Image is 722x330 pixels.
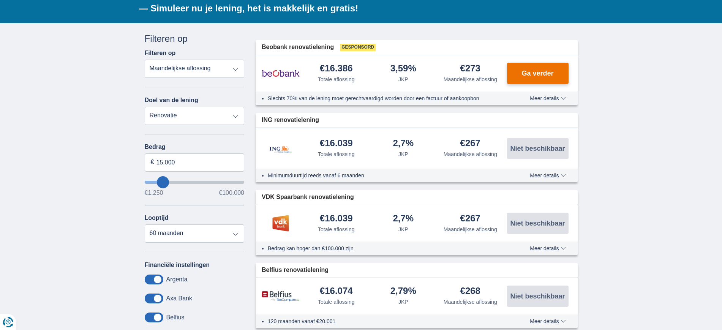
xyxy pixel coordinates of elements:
span: Niet beschikbaar [510,145,565,152]
label: Argenta [166,276,188,283]
span: Ga verder [521,70,553,77]
button: Niet beschikbaar [507,213,569,234]
div: €16.039 [320,214,353,224]
div: JKP [398,226,408,233]
label: Belfius [166,314,185,321]
div: JKP [398,298,408,306]
button: Meer details [524,95,571,101]
img: product.pl.alt ING [262,136,300,161]
button: Meer details [524,318,571,324]
li: Minimumduurtijd reeds vanaf 6 maanden [268,172,502,179]
div: Totale aflossing [318,150,355,158]
b: — Simuleer nu je lening, het is makkelijk en gratis! [139,3,359,13]
button: Meer details [524,245,571,251]
div: 2,7% [393,139,414,149]
li: 120 maanden vanaf €20.001 [268,317,502,325]
div: Filteren op [145,32,245,45]
label: Axa Bank [166,295,192,302]
span: €100.000 [219,190,244,196]
label: Looptijd [145,215,169,221]
button: Niet beschikbaar [507,286,569,307]
li: Slechts 70% van de lening moet gerechtvaardigd worden door een factuur of aankoopbon [268,95,502,102]
span: Meer details [530,319,566,324]
div: 2,7% [393,214,414,224]
span: € [151,158,154,167]
div: €268 [460,286,480,297]
span: Belfius renovatielening [262,266,329,275]
img: product.pl.alt VDK bank [262,214,300,233]
span: €1.250 [145,190,163,196]
input: wantToBorrow [145,181,245,184]
button: Niet beschikbaar [507,138,569,159]
span: Niet beschikbaar [510,220,565,227]
span: Meer details [530,246,566,251]
label: Filteren op [145,50,176,57]
span: Gesponsord [340,44,376,51]
div: Totale aflossing [318,226,355,233]
div: 2,79% [390,286,416,297]
div: €16.039 [320,139,353,149]
div: Totale aflossing [318,76,355,83]
label: Bedrag [145,144,245,150]
div: Maandelijkse aflossing [444,150,497,158]
div: €267 [460,214,480,224]
label: Doel van de lening [145,97,198,104]
div: €16.386 [320,64,353,74]
span: Beobank renovatielening [262,43,334,52]
li: Bedrag kan hoger dan €100.000 zijn [268,245,502,252]
div: JKP [398,76,408,83]
button: Meer details [524,172,571,178]
span: Meer details [530,173,566,178]
div: 3,59% [390,64,416,74]
button: Ga verder [507,63,569,84]
span: ING renovatielening [262,116,319,125]
span: VDK Spaarbank renovatielening [262,193,354,202]
div: €267 [460,139,480,149]
img: product.pl.alt Belfius [262,291,300,302]
div: Maandelijkse aflossing [444,298,497,306]
div: Maandelijkse aflossing [444,76,497,83]
img: product.pl.alt Beobank [262,64,300,83]
div: €16.074 [320,286,353,297]
div: Maandelijkse aflossing [444,226,497,233]
div: JKP [398,150,408,158]
label: Financiële instellingen [145,262,210,268]
span: Meer details [530,96,566,101]
div: €273 [460,64,480,74]
span: Niet beschikbaar [510,293,565,300]
div: Totale aflossing [318,298,355,306]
